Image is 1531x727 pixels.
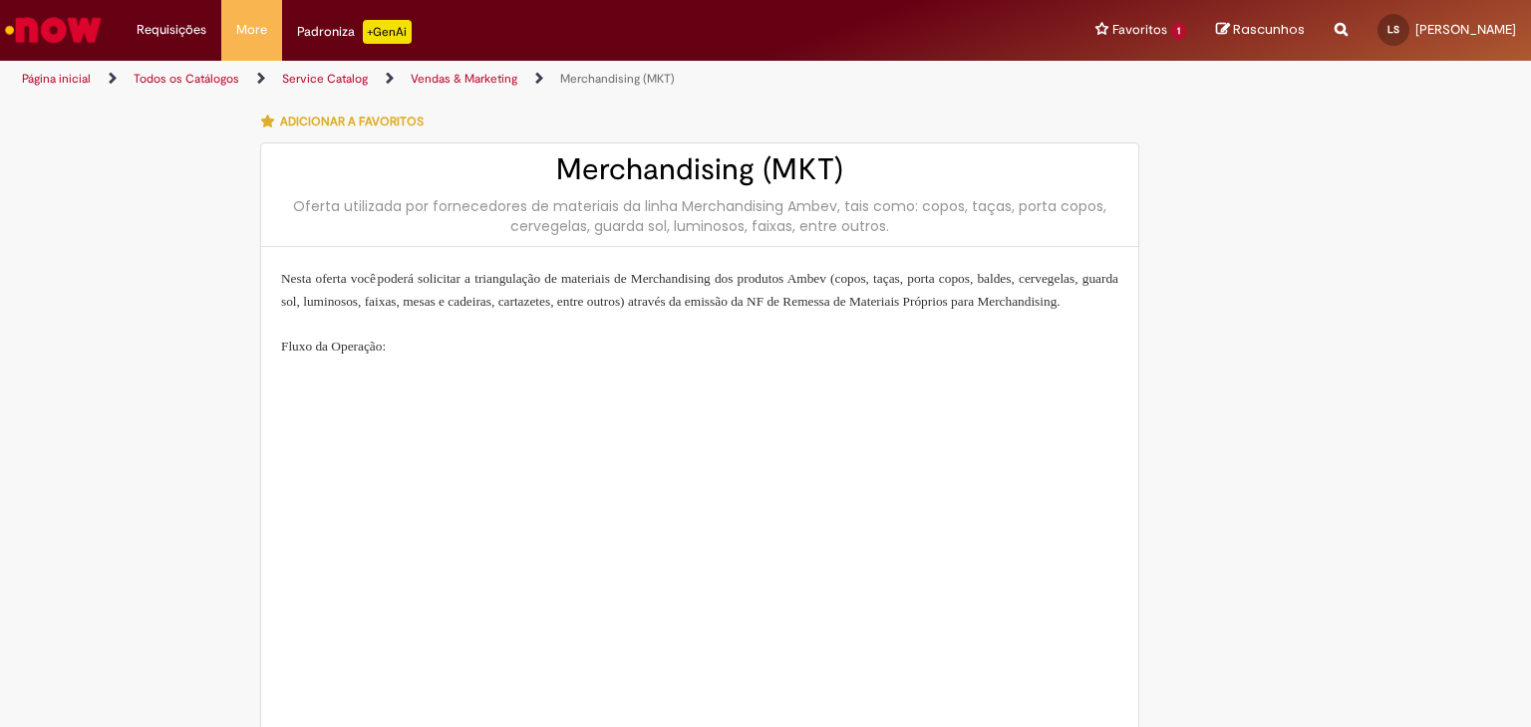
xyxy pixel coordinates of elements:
[560,71,675,87] a: Merchandising (MKT)
[236,20,267,40] span: More
[411,71,517,87] a: Vendas & Marketing
[1216,21,1305,40] a: Rascunhos
[282,71,368,87] a: Service Catalog
[2,10,105,50] img: ServiceNow
[1112,20,1167,40] span: Favoritos
[22,71,91,87] a: Página inicial
[363,20,412,44] p: +GenAi
[1415,21,1516,38] span: [PERSON_NAME]
[15,61,1006,98] ul: Trilhas de página
[281,271,1118,309] span: Nesta oferta você poderá solicitar a triangulação de materiais de Merchandising dos produtos Ambe...
[134,71,239,87] a: Todos os Catálogos
[1171,23,1186,40] span: 1
[281,153,1118,186] h2: Merchandising (MKT)
[281,339,386,354] span: Fluxo da Operação:
[137,20,206,40] span: Requisições
[1387,23,1399,36] span: LS
[1233,20,1305,39] span: Rascunhos
[260,101,435,142] button: Adicionar a Favoritos
[281,196,1118,236] div: Oferta utilizada por fornecedores de materiais da linha Merchandising Ambev, tais como: copos, ta...
[280,114,424,129] span: Adicionar a Favoritos
[297,20,412,44] div: Padroniza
